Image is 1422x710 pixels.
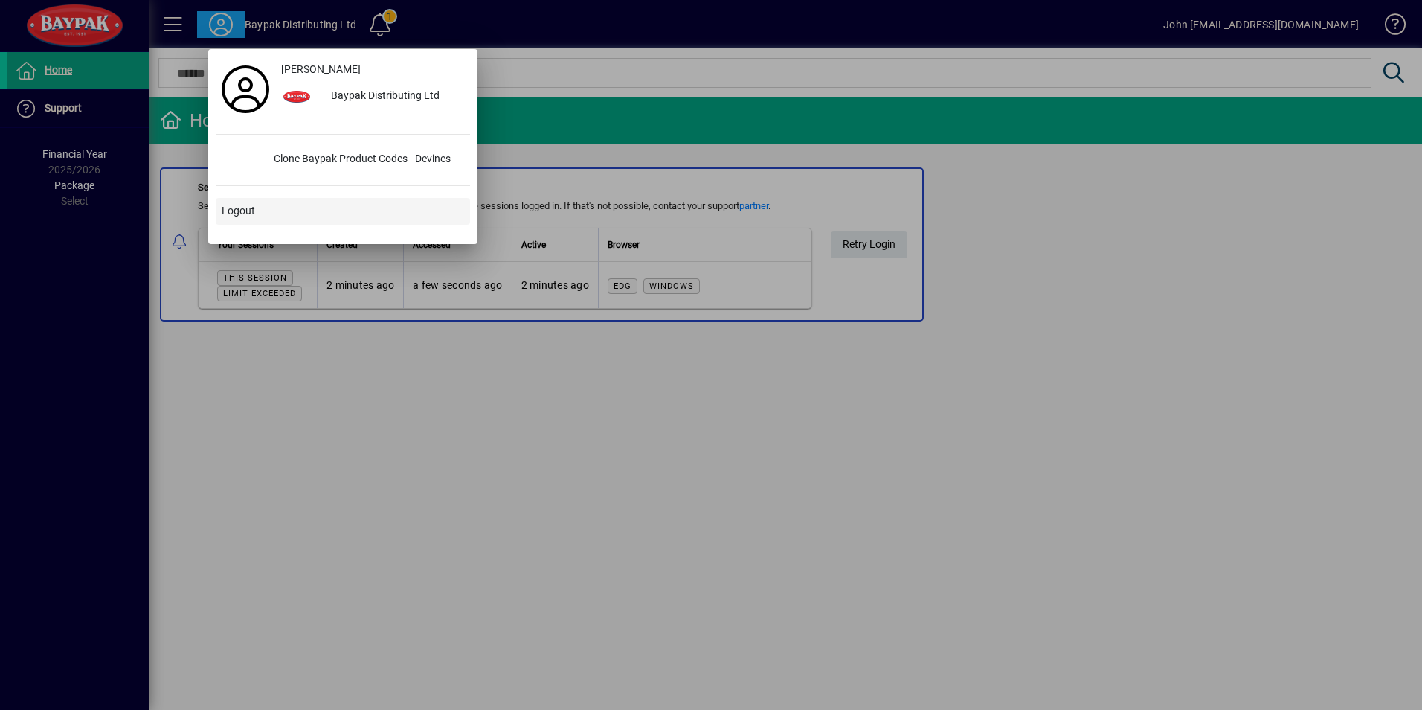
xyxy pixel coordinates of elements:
div: Clone Baypak Product Codes - Devines [262,147,470,173]
div: Baypak Distributing Ltd [319,83,470,110]
button: Baypak Distributing Ltd [275,83,470,110]
button: Clone Baypak Product Codes - Devines [216,147,470,173]
span: Logout [222,203,255,219]
a: Profile [216,76,275,103]
button: Logout [216,198,470,225]
span: [PERSON_NAME] [281,62,361,77]
a: [PERSON_NAME] [275,57,470,83]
